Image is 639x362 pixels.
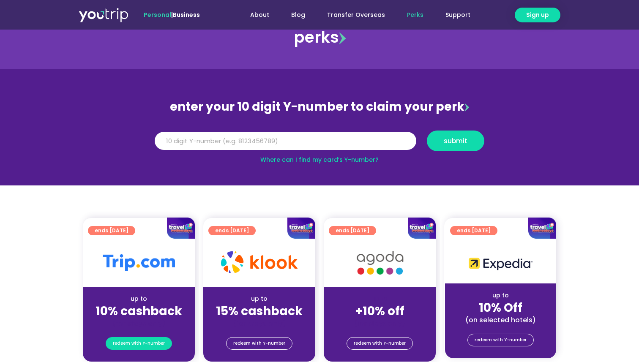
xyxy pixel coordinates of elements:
strong: 15% cashback [216,303,303,319]
button: submit [427,131,484,151]
a: About [239,7,280,23]
span: submit [444,138,467,144]
span: Sign up [526,11,549,19]
strong: 10% cashback [96,303,182,319]
strong: 10% Off [479,299,522,316]
span: redeem with Y-number [233,338,285,349]
a: Blog [280,7,316,23]
a: Transfer Overseas [316,7,396,23]
div: up to [90,294,188,303]
a: Perks [396,7,434,23]
div: (for stays only) [210,319,309,328]
span: redeem with Y-number [113,338,165,349]
span: redeem with Y-number [475,334,527,346]
a: Support [434,7,481,23]
span: up to [372,294,388,303]
div: enter your 10 digit Y-number to claim your perk [150,96,489,118]
div: (for stays only) [330,319,429,328]
a: Business [173,11,200,19]
a: redeem with Y-number [226,337,292,350]
a: redeem with Y-number [467,334,534,346]
a: Sign up [515,8,560,22]
form: Y Number [155,131,484,158]
span: Personal [144,11,171,19]
span: redeem with Y-number [354,338,406,349]
strong: +10% off [355,303,404,319]
div: (on selected hotels) [452,316,549,324]
a: Where can I find my card’s Y-number? [260,155,379,164]
div: up to [210,294,309,303]
span: | [144,11,200,19]
a: redeem with Y-number [106,337,172,350]
div: up to [452,291,549,300]
input: 10 digit Y-number (e.g. 8123456789) [155,132,416,150]
div: (for stays only) [90,319,188,328]
nav: Menu [223,7,481,23]
a: redeem with Y-number [347,337,413,350]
